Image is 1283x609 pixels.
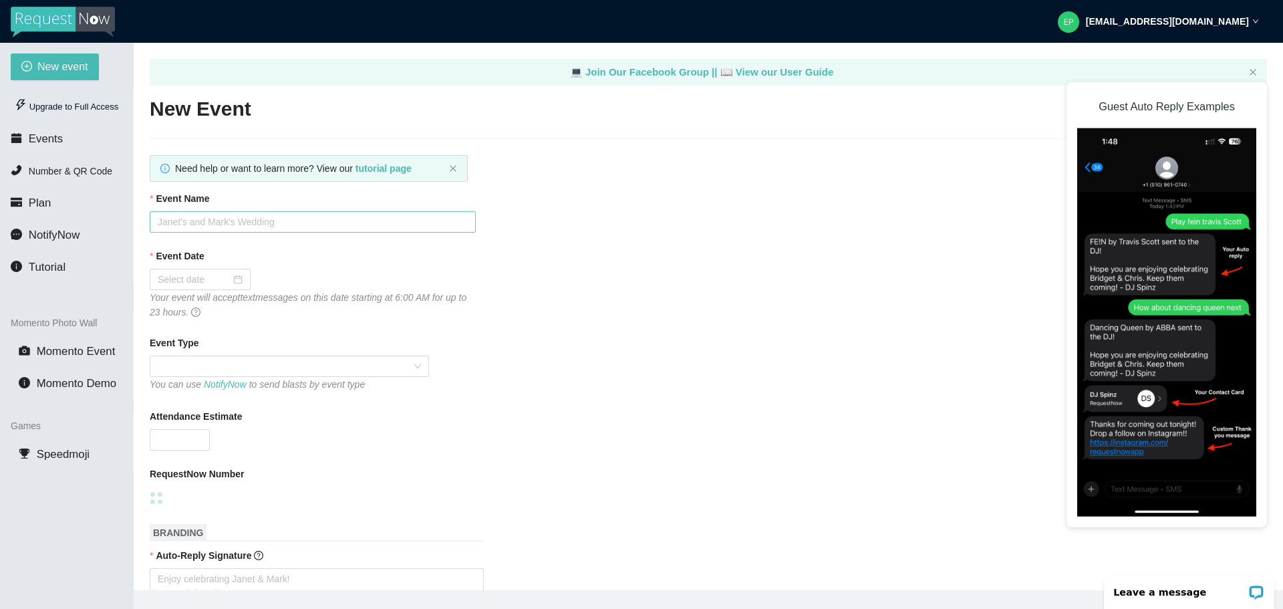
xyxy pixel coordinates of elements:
[150,524,206,541] span: BRANDING
[19,377,30,388] span: info-circle
[11,132,22,144] span: calendar
[37,345,116,358] span: Momento Event
[15,99,27,111] span: thunderbolt
[449,164,457,173] button: close
[1058,11,1079,33] img: 149e9806301ee415f0fb35ce788ef3bd
[355,163,412,174] a: tutorial page
[11,229,22,240] span: message
[19,448,30,459] span: trophy
[150,377,429,392] div: You can use to send blasts by event type
[11,94,122,120] div: Upgrade to Full Access
[156,249,204,263] b: Event Date
[449,164,457,172] span: close
[175,163,412,174] span: Need help or want to learn more? View our
[1249,68,1257,76] span: close
[1077,128,1256,517] img: DJ Request Instructions
[158,272,231,287] input: Select date
[37,377,116,390] span: Momento Demo
[150,292,466,318] i: Your event will accept text messages on this date starting at 6:00 AM for up to 23 hours.
[1249,68,1257,77] button: close
[254,551,263,560] span: question-circle
[720,66,733,78] span: laptop
[150,467,245,481] b: RequestNow Number
[191,308,200,317] span: question-circle
[156,191,209,206] b: Event Name
[1077,92,1256,120] h3: Guest Auto Reply Examples
[156,550,251,561] b: Auto-Reply Signature
[29,229,80,241] span: NotifyNow
[11,53,99,80] button: plus-circleNew event
[150,211,476,233] input: Janet's and Mark's Wedding
[29,132,63,145] span: Events
[570,66,583,78] span: laptop
[150,409,242,424] b: Attendance Estimate
[11,261,22,272] span: info-circle
[1252,18,1259,25] span: down
[160,164,170,173] span: info-circle
[204,379,247,390] a: NotifyNow
[29,261,65,273] span: Tutorial
[29,166,112,176] span: Number & QR Code
[11,7,115,37] img: RequestNow
[720,66,834,78] a: laptop View our User Guide
[21,61,32,74] span: plus-circle
[19,345,30,356] span: camera
[150,336,199,350] b: Event Type
[150,96,1267,123] h2: New Event
[570,66,720,78] a: laptop Join Our Facebook Group ||
[1086,16,1249,27] strong: [EMAIL_ADDRESS][DOMAIN_NAME]
[11,197,22,208] span: credit-card
[29,197,51,209] span: Plan
[37,58,88,75] span: New event
[11,164,22,176] span: phone
[1095,567,1283,609] iframe: LiveChat chat widget
[37,448,90,461] span: Speedmoji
